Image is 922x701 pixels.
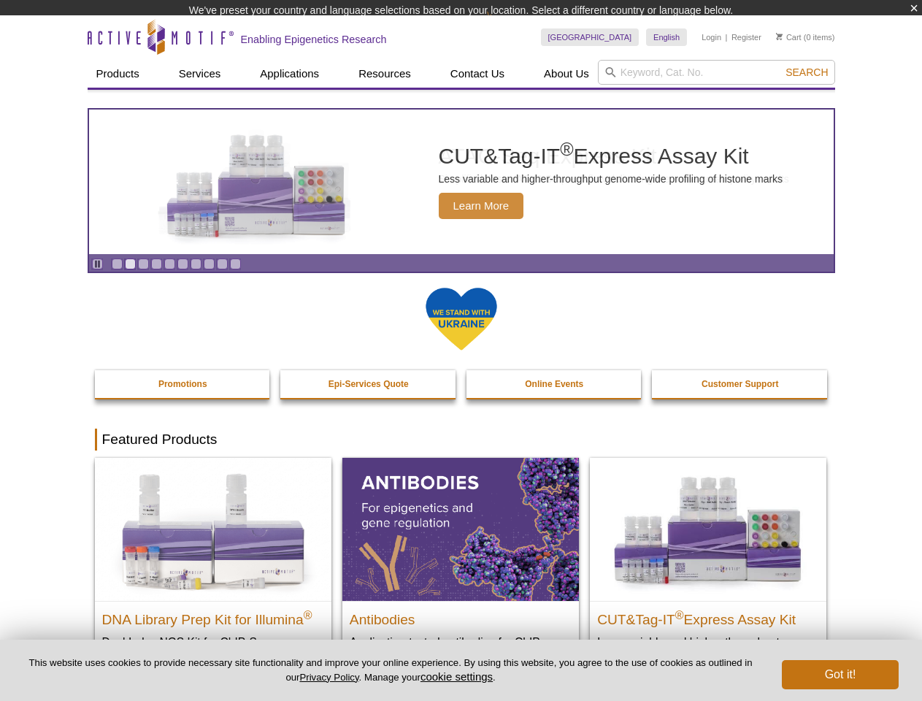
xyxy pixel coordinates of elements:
[158,379,207,389] strong: Promotions
[425,286,498,351] img: We Stand With Ukraine
[535,60,598,88] a: About Us
[350,605,572,627] h2: Antibodies
[151,258,162,269] a: Go to slide 4
[781,66,832,79] button: Search
[88,60,148,88] a: Products
[702,32,721,42] a: Login
[342,458,579,679] a: All Antibodies Antibodies Application-tested antibodies for ChIP, CUT&Tag, and CUT&RUN.
[597,635,819,664] p: Less variable and higher-throughput genome-wide profiling of histone marks​.
[191,258,201,269] a: Go to slide 7
[731,32,761,42] a: Register
[125,258,136,269] a: Go to slide 2
[487,11,526,45] img: Change Here
[675,609,684,621] sup: ®
[102,635,324,679] p: Dual Index NGS Kit for ChIP-Seq, CUT&RUN, and ds methylated DNA assays.
[280,370,457,398] a: Epi-Services Quote
[177,258,188,269] a: Go to slide 6
[646,28,687,46] a: English
[439,172,783,185] p: Less variable and higher-throughput genome-wide profiling of histone marks
[541,28,639,46] a: [GEOGRAPHIC_DATA]
[217,258,228,269] a: Go to slide 9
[89,110,834,254] article: CUT&Tag-IT Express Assay Kit
[299,672,358,683] a: Privacy Policy
[95,458,331,601] img: DNA Library Prep Kit for Illumina
[23,656,758,684] p: This website uses cookies to provide necessary site functionality and improve your online experie...
[95,429,828,451] h2: Featured Products
[251,60,328,88] a: Applications
[590,458,826,601] img: CUT&Tag-IT® Express Assay Kit
[776,28,835,46] li: (0 items)
[776,33,783,40] img: Your Cart
[442,60,513,88] a: Contact Us
[136,102,377,263] img: CUT&Tag-IT Express Assay Kit
[776,32,802,42] a: Cart
[102,605,324,627] h2: DNA Library Prep Kit for Illumina
[439,145,783,167] h2: CUT&Tag-IT Express Assay Kit
[95,458,331,694] a: DNA Library Prep Kit for Illumina DNA Library Prep Kit for Illumina® Dual Index NGS Kit for ChIP-...
[350,635,572,664] p: Application-tested antibodies for ChIP, CUT&Tag, and CUT&RUN.
[329,379,409,389] strong: Epi-Services Quote
[230,258,241,269] a: Go to slide 10
[420,670,493,683] button: cookie settings
[702,379,778,389] strong: Customer Support
[525,379,583,389] strong: Online Events
[95,370,272,398] a: Promotions
[89,110,834,254] a: CUT&Tag-IT Express Assay Kit CUT&Tag-IT®Express Assay Kit Less variable and higher-throughput gen...
[342,458,579,601] img: All Antibodies
[466,370,643,398] a: Online Events
[652,370,829,398] a: Customer Support
[138,258,149,269] a: Go to slide 3
[782,660,899,689] button: Got it!
[164,258,175,269] a: Go to slide 5
[560,139,573,159] sup: ®
[170,60,230,88] a: Services
[726,28,728,46] li: |
[350,60,420,88] a: Resources
[112,258,123,269] a: Go to slide 1
[590,458,826,679] a: CUT&Tag-IT® Express Assay Kit CUT&Tag-IT®Express Assay Kit Less variable and higher-throughput ge...
[785,66,828,78] span: Search
[92,258,103,269] a: Toggle autoplay
[439,193,524,219] span: Learn More
[597,605,819,627] h2: CUT&Tag-IT Express Assay Kit
[241,33,387,46] h2: Enabling Epigenetics Research
[598,60,835,85] input: Keyword, Cat. No.
[204,258,215,269] a: Go to slide 8
[304,609,312,621] sup: ®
